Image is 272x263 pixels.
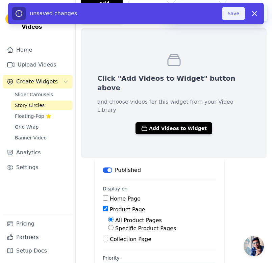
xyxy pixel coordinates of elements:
span: Slider Carousels [15,91,53,98]
a: Banner Video [11,133,73,142]
span: Story Circles [15,102,45,109]
label: All Product Pages [115,217,162,223]
span: Create Widgets [16,78,58,86]
a: Grid Wrap [11,122,73,132]
legend: Display on [103,185,128,192]
label: Specific Product Pages [115,225,176,232]
p: and choose videos for this widget from your Video Library [97,98,250,114]
a: Settings [3,161,73,174]
p: Click "Add Videos to Widget" button above [97,74,250,93]
label: Product Page [110,206,145,213]
a: Setup Docs [3,244,73,258]
button: Customize Design [174,1,220,20]
p: Published [115,166,141,174]
button: Add Videos to Widget [135,122,212,134]
label: Collection Page [110,236,151,242]
label: Home Page [110,195,141,202]
a: Slider Carousels [11,90,73,99]
a: Analytics [3,146,73,159]
span: Floating-Pop ⭐ [15,113,51,120]
span: Grid Wrap [15,124,39,130]
a: Floating-Pop ⭐ [11,111,73,121]
span: Banner Video [15,134,47,141]
a: Partners [3,231,73,244]
button: Save [222,7,245,20]
a: Story Circles [11,101,73,110]
label: Priority [103,255,216,261]
a: Open chat [244,236,264,256]
a: Pricing [3,217,73,231]
button: Preview Widget [128,1,168,20]
button: Create Widgets [3,75,73,88]
a: Upload Videos [3,58,73,72]
span: unsaved changes [30,10,77,17]
a: Home [3,43,73,57]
